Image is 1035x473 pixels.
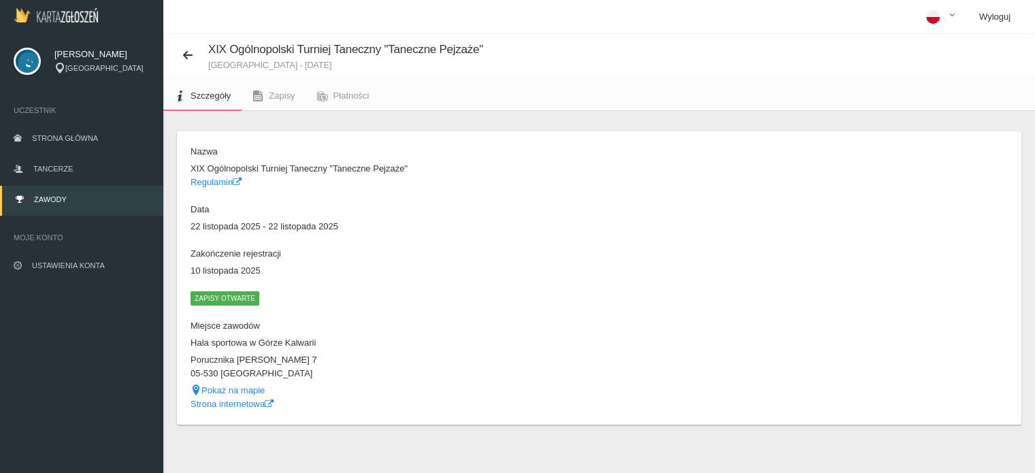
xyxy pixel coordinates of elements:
[191,264,593,278] dd: 10 listopada 2025
[191,385,265,395] a: Pokaż na mapie
[54,63,150,74] div: [GEOGRAPHIC_DATA]
[333,91,369,101] span: Płatności
[306,81,380,111] a: Płatności
[208,61,483,69] small: [GEOGRAPHIC_DATA] - [DATE]
[242,81,306,111] a: Zapisy
[269,91,295,101] span: Zapisy
[14,103,150,117] span: Uczestnik
[191,367,593,380] dd: 05-530 [GEOGRAPHIC_DATA]
[14,7,98,22] img: Logo
[191,162,593,176] dd: XIX Ogólnopolski Turniej Taneczny "Taneczne Pejzaże"
[191,353,593,367] dd: Porucznika [PERSON_NAME] 7
[191,247,593,261] dt: Zakończenie rejestracji
[191,145,593,159] dt: Nazwa
[34,195,67,203] span: Zawody
[33,165,73,173] span: Tancerze
[54,48,150,61] span: [PERSON_NAME]
[191,203,593,216] dt: Data
[191,220,593,233] dd: 22 listopada 2025 - 22 listopada 2025
[32,134,98,142] span: Strona główna
[14,231,150,244] span: Moje konto
[191,291,259,305] span: Zapisy otwarte
[191,91,231,101] span: Szczegóły
[208,43,483,56] span: XIX Ogólnopolski Turniej Taneczny "Taneczne Pejzaże"
[191,336,593,350] dd: Hala sportowa w Górze Kalwarii
[191,399,274,409] a: Strona internetowa
[163,81,242,111] a: Szczegóły
[32,261,105,270] span: Ustawienia konta
[191,177,242,187] a: Regulamin
[191,319,593,333] dt: Miejsce zawodów
[191,293,259,303] a: Zapisy otwarte
[14,48,41,75] img: svg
